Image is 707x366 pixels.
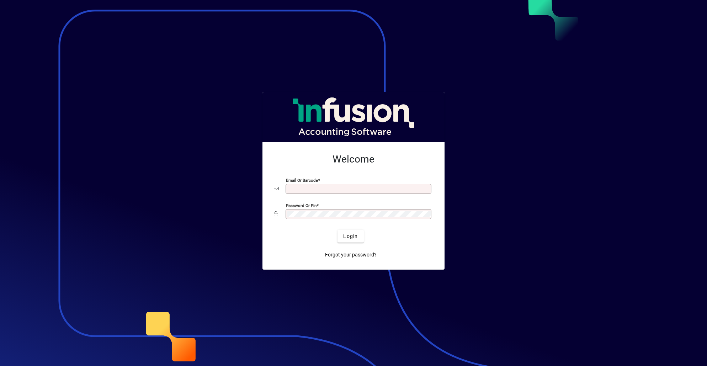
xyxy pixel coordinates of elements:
[343,233,358,240] span: Login
[274,153,433,165] h2: Welcome
[286,178,318,183] mat-label: Email or Barcode
[286,203,317,208] mat-label: Password or Pin
[322,248,379,261] a: Forgot your password?
[325,251,377,259] span: Forgot your password?
[337,230,363,243] button: Login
